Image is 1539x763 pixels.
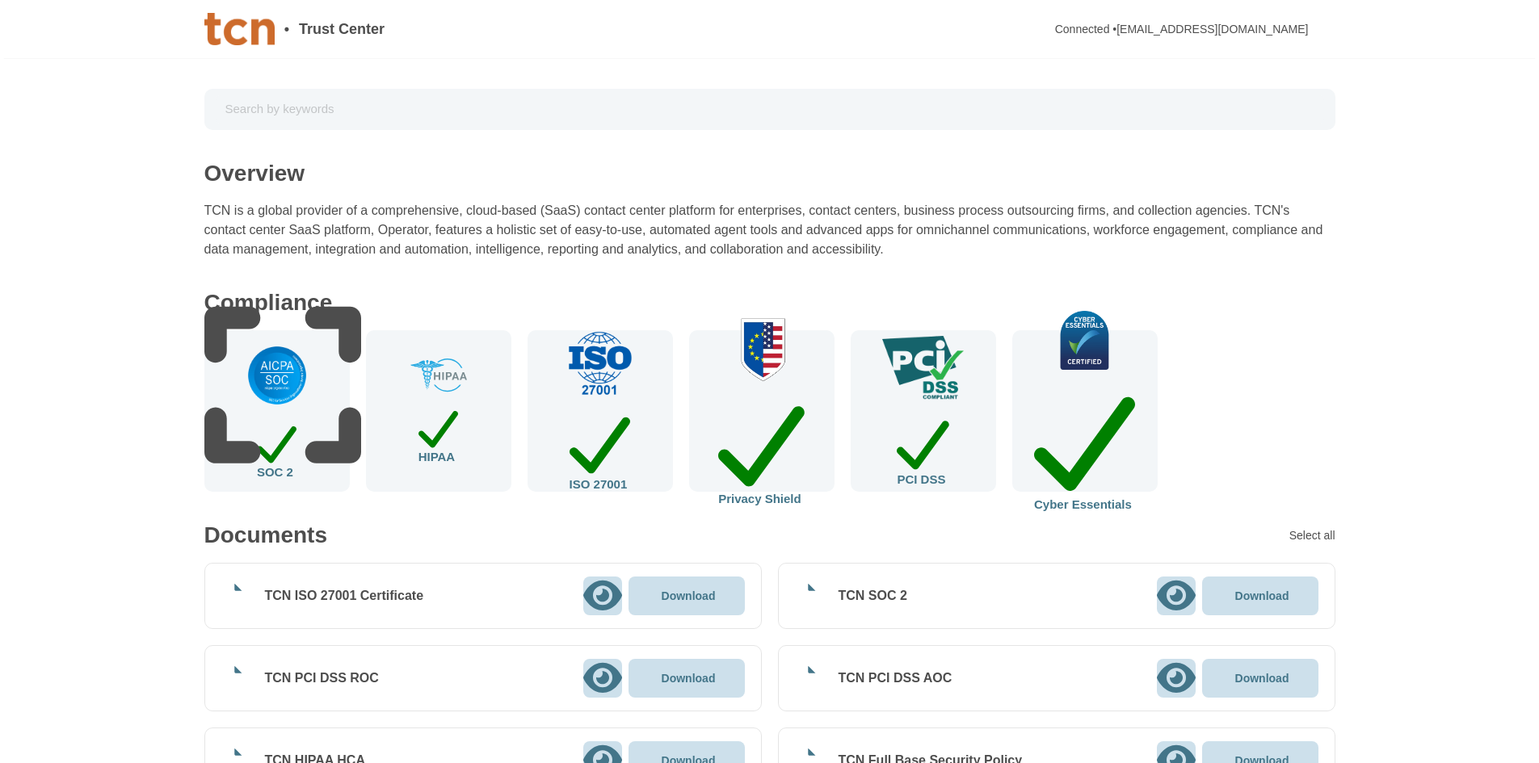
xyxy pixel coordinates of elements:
[257,421,296,478] div: SOC 2
[204,13,275,45] img: Company Banner
[897,413,948,484] div: PCI DSS
[1055,23,1309,35] div: Connected • [EMAIL_ADDRESS][DOMAIN_NAME]
[284,22,289,36] span: •
[216,95,1324,124] input: Search by keywords
[1235,590,1289,602] p: Download
[1034,383,1135,510] div: Cyber Essentials
[662,590,716,602] p: Download
[566,331,634,396] img: check
[1032,311,1137,369] img: check
[204,162,305,185] div: Overview
[410,358,467,392] img: check
[1289,530,1335,541] div: Select all
[570,409,631,491] div: ISO 27001
[714,317,809,381] img: check
[204,201,1335,259] div: TCN is a global provider of a comprehensive, cloud-based (SaaS) contact center platform for enter...
[662,673,716,684] p: Download
[204,291,333,314] div: Compliance
[418,405,459,463] div: HIPAA
[204,524,327,547] div: Documents
[839,588,907,604] div: TCN SOC 2
[718,394,805,505] div: Privacy Shield
[299,22,385,36] span: Trust Center
[882,336,964,400] img: check
[1235,673,1289,684] p: Download
[265,670,379,686] div: TCN PCI DSS ROC
[265,588,424,604] div: TCN ISO 27001 Certificate
[839,670,952,686] div: TCN PCI DSS AOC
